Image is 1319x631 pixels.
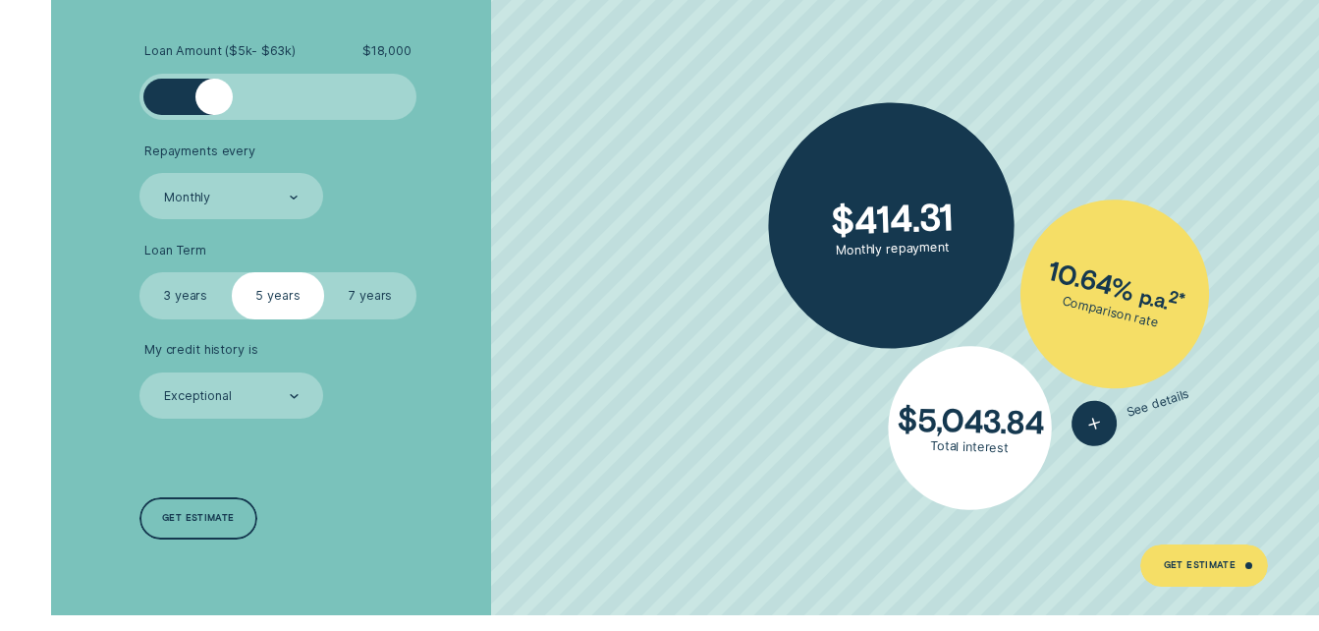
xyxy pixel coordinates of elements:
[232,272,324,318] label: 5 years
[139,497,258,539] a: Get estimate
[164,389,232,405] div: Exceptional
[1140,545,1268,586] a: Get Estimate
[144,342,258,358] span: My credit history is
[164,190,210,205] div: Monthly
[1067,372,1196,452] button: See details
[324,272,416,318] label: 7 years
[144,243,206,258] span: Loan Term
[139,272,232,318] label: 3 years
[1126,386,1192,421] span: See details
[144,43,296,59] span: Loan Amount ( $5k - $63k )
[362,43,412,59] span: $ 18,000
[144,143,255,159] span: Repayments every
